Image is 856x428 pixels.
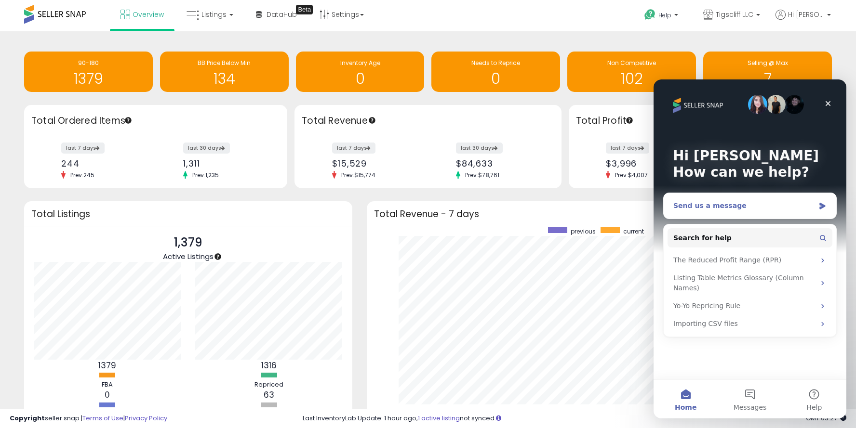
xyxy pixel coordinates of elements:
i: Click here to read more about un-synced listings. [496,415,501,421]
label: last 7 days [61,143,105,154]
a: 1 active listing [418,414,460,423]
h1: 102 [572,71,691,87]
span: Listings [201,10,227,19]
h1: 1379 [29,71,148,87]
span: Prev: 245 [66,171,99,179]
div: Repriced [240,380,298,389]
a: Hi [PERSON_NAME] [776,10,831,31]
div: 244 [61,158,148,169]
span: Selling @ Max [748,59,788,67]
label: last 7 days [606,143,649,154]
span: DataHub [267,10,297,19]
span: Prev: 1,235 [187,171,224,179]
span: Hi [PERSON_NAME] [788,10,824,19]
label: last 30 days [183,143,230,154]
strong: Copyright [10,414,45,423]
b: 1316 [261,360,277,371]
h1: 0 [436,71,555,87]
a: Selling @ Max 7 [703,52,832,92]
i: Get Help [644,9,656,21]
h3: Total Listings [31,210,345,218]
div: Tooltip anchor [124,116,133,125]
h3: Total Revenue [302,114,554,128]
span: Needs to Reprice [471,59,520,67]
a: Needs to Reprice 0 [431,52,560,92]
div: Tooltip anchor [625,116,634,125]
span: Non Competitive [607,59,656,67]
a: 90-180 1379 [24,52,153,92]
a: Non Competitive 102 [567,52,696,92]
span: 90-180 [78,59,99,67]
h1: 134 [165,71,284,87]
b: 1379 [98,360,116,371]
span: current [623,227,644,235]
label: last 30 days [456,143,503,154]
b: 0 [105,389,110,401]
span: Inventory Age [340,59,380,67]
h1: 0 [301,71,420,87]
a: Inventory Age 0 [296,52,425,92]
div: 1,311 [183,158,270,169]
h1: 7 [708,71,827,87]
span: Prev: $4,007 [610,171,653,179]
a: Terms of Use [82,414,123,423]
h3: Total Profit [576,114,825,128]
a: Help [637,1,688,31]
p: 1,379 [163,233,214,252]
span: Prev: $15,774 [336,171,380,179]
div: Tooltip anchor [296,5,313,14]
h3: Total Ordered Items [31,114,280,128]
span: BB Price Below Min [198,59,251,67]
div: Last InventoryLab Update: 1 hour ago, not synced. [303,414,846,423]
b: 63 [264,389,274,401]
div: Tooltip anchor [368,116,376,125]
span: previous [571,227,596,235]
div: FBA [79,380,136,389]
div: seller snap | | [10,414,167,423]
span: Tigscliff LLC [716,10,753,19]
iframe: Intercom live chat [654,79,846,418]
a: BB Price Below Min 134 [160,52,289,92]
div: Tooltip anchor [214,252,222,261]
h3: Total Revenue - 7 days [374,210,825,218]
span: Overview [133,10,164,19]
a: Privacy Policy [125,414,167,423]
span: Active Listings [163,251,214,261]
div: $15,529 [332,158,421,169]
span: Prev: $78,761 [460,171,504,179]
span: Help [658,11,671,19]
label: last 7 days [332,143,375,154]
div: $84,633 [456,158,545,169]
div: $3,996 [606,158,693,169]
